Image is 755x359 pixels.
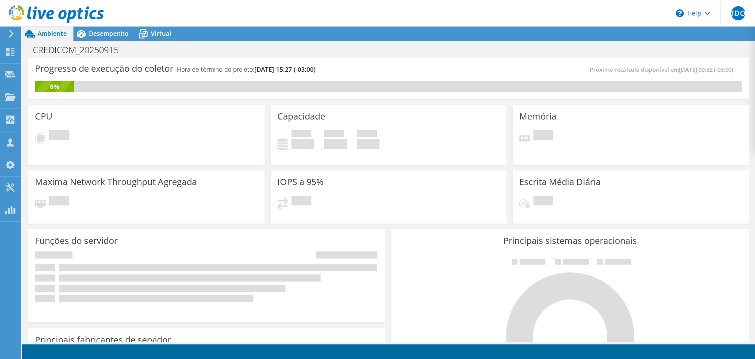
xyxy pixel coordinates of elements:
span: JTDOJ [731,6,745,20]
span: Pendente [291,196,311,208]
h3: Escrita Média Diária [519,177,601,187]
svg: \n [676,9,684,17]
span: Pendente [49,196,69,208]
h3: Funções do servidor [35,236,118,246]
span: [DATE] 00:32 (-03:00) [679,66,733,73]
h3: Maxima Network Throughput Agregada [35,177,197,187]
span: Usado [291,130,311,139]
span: Total [357,130,377,139]
span: [DATE] 15:27 (-03:00) [254,65,315,73]
span: Pendente [533,196,553,208]
span: Virtual [151,29,171,38]
h3: Principais fabricantes de servidor [35,335,171,345]
span: Ambiente [38,29,67,38]
h1: CREDICOM_20250915 [29,45,132,55]
span: Disponível [324,130,344,139]
h3: Memória [519,112,556,121]
span: Pendente [49,130,69,142]
h4: 0 GiB [324,139,347,149]
h4: Hora de término do projeto: [177,65,315,74]
span: Pendente [533,130,553,142]
span: Próximo recálculo disponível em [590,66,738,73]
span: Desempenho [89,29,129,38]
h3: IOPS a 95% [277,177,324,187]
h3: Principais sistemas operacionais [398,236,742,246]
div: 6% [35,82,74,92]
h3: Capacidade [277,112,325,121]
h4: 0 GiB [357,139,379,149]
h3: CPU [35,112,53,121]
h4: 0 GiB [291,139,314,149]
